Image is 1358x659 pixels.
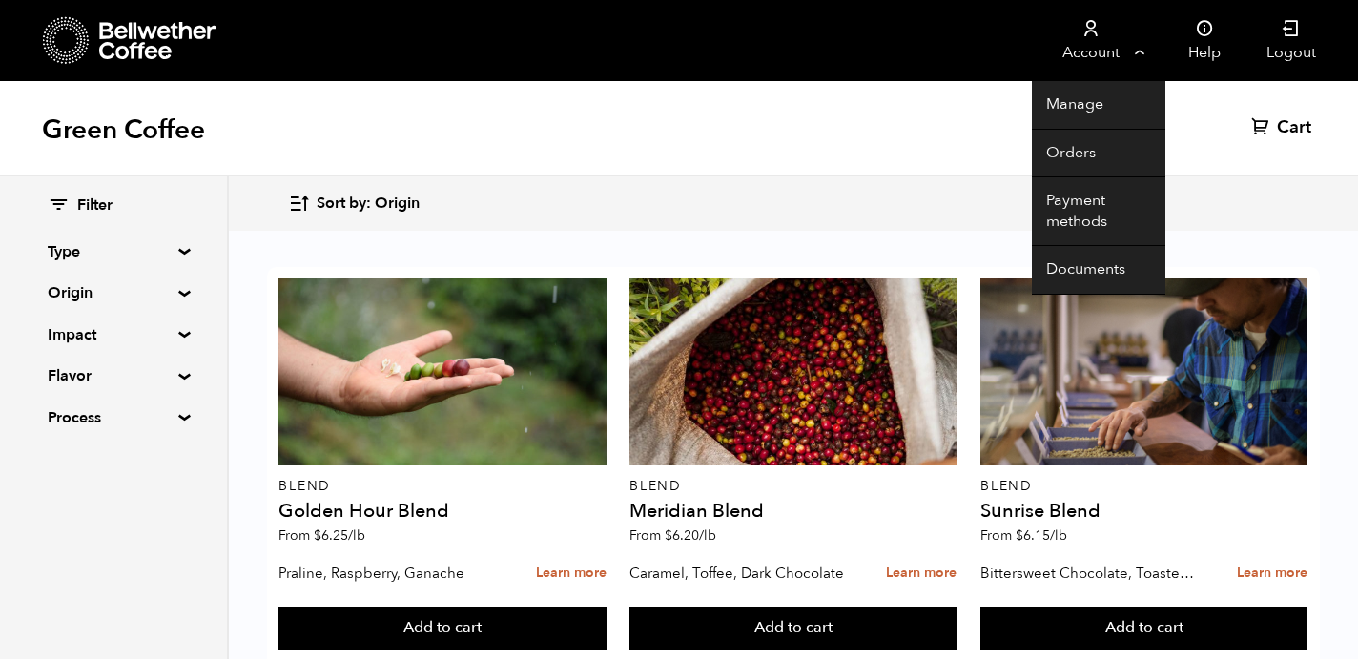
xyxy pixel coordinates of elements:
span: Sort by: Origin [317,194,420,215]
span: $ [1016,526,1023,545]
p: Praline, Raspberry, Ganache [278,559,501,587]
a: Learn more [1237,553,1307,594]
summary: Origin [48,281,179,304]
span: From [980,526,1067,545]
button: Add to cart [278,607,606,650]
summary: Impact [48,323,179,346]
summary: Type [48,240,179,263]
h4: Golden Hour Blend [278,502,606,521]
button: Add to cart [980,607,1307,650]
a: Cart [1251,116,1316,139]
a: Documents [1032,246,1165,295]
span: Filter [77,196,113,216]
span: From [278,526,365,545]
p: Blend [629,480,957,493]
a: Manage [1032,81,1165,130]
span: /lb [699,526,716,545]
a: Learn more [536,553,607,594]
p: Blend [278,480,606,493]
bdi: 6.20 [665,526,716,545]
span: Cart [1277,116,1311,139]
bdi: 6.15 [1016,526,1067,545]
button: Sort by: Origin [288,181,420,226]
p: Blend [980,480,1307,493]
p: Caramel, Toffee, Dark Chocolate [629,559,852,587]
h1: Green Coffee [42,113,205,147]
h4: Meridian Blend [629,502,957,521]
p: Bittersweet Chocolate, Toasted Marshmallow, Candied Orange, Praline [980,559,1203,587]
span: $ [665,526,672,545]
summary: Process [48,406,179,429]
span: From [629,526,716,545]
h4: Sunrise Blend [980,502,1307,521]
a: Learn more [886,553,957,594]
a: Payment methods [1032,177,1165,246]
bdi: 6.25 [314,526,365,545]
span: /lb [348,526,365,545]
summary: Flavor [48,364,179,387]
button: Add to cart [629,607,957,650]
span: /lb [1050,526,1067,545]
a: Orders [1032,130,1165,178]
span: $ [314,526,321,545]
